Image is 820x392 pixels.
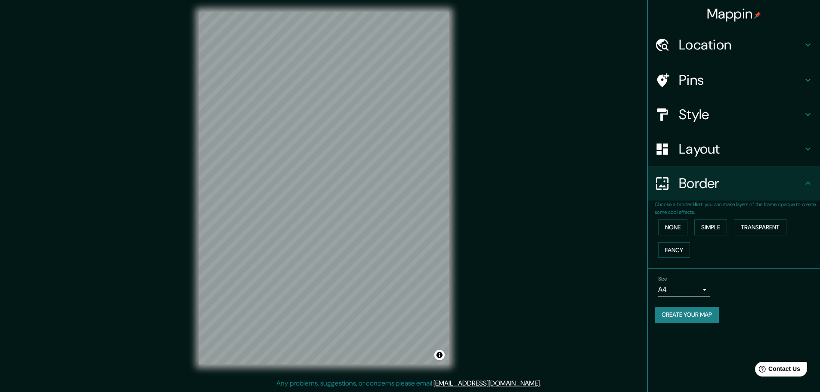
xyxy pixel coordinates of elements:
[694,219,727,235] button: Simple
[648,166,820,201] div: Border
[199,12,449,364] canvas: Map
[655,307,719,323] button: Create your map
[542,378,544,389] div: .
[648,28,820,62] div: Location
[276,378,541,389] p: Any problems, suggestions, or concerns please email .
[648,97,820,132] div: Style
[679,140,803,157] h4: Layout
[679,71,803,89] h4: Pins
[707,5,761,22] h4: Mappin
[734,219,786,235] button: Transparent
[679,36,803,53] h4: Location
[658,283,710,296] div: A4
[434,350,445,360] button: Toggle attribution
[679,106,803,123] h4: Style
[693,201,702,208] b: Hint
[648,132,820,166] div: Layout
[658,219,687,235] button: None
[754,12,761,19] img: pin-icon.png
[433,379,540,388] a: [EMAIL_ADDRESS][DOMAIN_NAME]
[648,63,820,97] div: Pins
[541,378,542,389] div: .
[743,358,811,383] iframe: Help widget launcher
[658,275,667,283] label: Size
[658,242,690,258] button: Fancy
[655,201,820,216] p: Choose a border. : you can make layers of the frame opaque to create some cool effects.
[679,175,803,192] h4: Border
